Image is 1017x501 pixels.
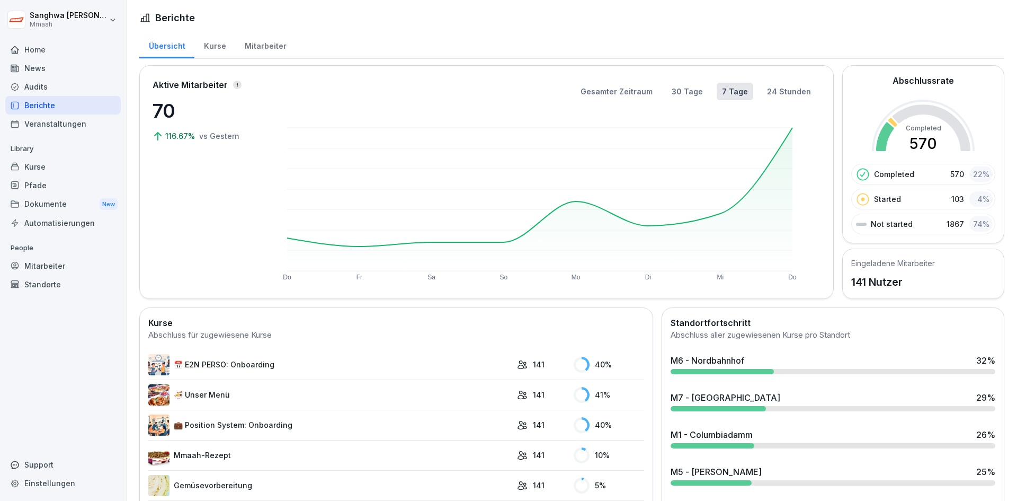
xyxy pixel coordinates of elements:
a: Übersicht [139,31,194,58]
a: Mitarbeiter [5,257,121,275]
div: 40 % [574,357,644,373]
p: 141 [533,450,545,461]
div: M6 - Nordbahnhof [671,354,744,367]
img: s6jay3gpr6i6yrkbluxfple0.png [148,384,169,406]
p: Mmaah [30,21,107,28]
a: Mmaah-Rezept [148,445,512,466]
div: 4 % [969,191,993,207]
a: News [5,59,121,77]
div: M5 - [PERSON_NAME] [671,465,762,478]
p: Library [5,140,121,157]
div: 25 % [976,465,995,478]
a: DokumenteNew [5,195,121,214]
text: Di [645,274,651,281]
div: M7 - [GEOGRAPHIC_DATA] [671,391,780,404]
p: People [5,240,121,257]
div: 32 % [976,354,995,367]
a: Veranstaltungen [5,115,121,133]
p: Completed [874,169,914,180]
a: Audits [5,77,121,96]
a: 💼 Position System: Onboarding [148,415,512,436]
div: 26 % [976,428,995,441]
p: 141 [533,419,545,430]
button: 30 Tage [666,83,708,100]
div: 22 % [969,166,993,182]
a: Home [5,40,121,59]
div: 29 % [976,391,995,404]
p: 141 [533,359,545,370]
a: M6 - Nordbahnhof32% [666,350,1000,379]
h2: Abschlussrate [893,74,954,87]
p: 141 [533,480,545,491]
div: 41 % [574,387,644,403]
a: Kurse [194,31,235,58]
p: 141 [533,389,545,400]
p: 1867 [947,218,964,230]
div: New [100,198,118,210]
a: Automatisierungen [5,214,121,232]
text: Mi [717,274,724,281]
p: 116.67% [165,130,197,142]
text: Fr [356,274,362,281]
h5: Eingeladene Mitarbeiter [851,258,935,269]
button: Gesamter Zeitraum [575,83,658,100]
text: Do [283,274,291,281]
p: vs Gestern [199,130,239,142]
p: 570 [950,169,964,180]
p: 103 [951,194,964,205]
img: sbiczky0ypw8u257pkl9yxl5.png [148,415,169,436]
text: Do [788,274,797,281]
a: Mitarbeiter [235,31,296,58]
div: Abschluss aller zugewiesenen Kurse pro Standort [671,329,995,341]
button: 7 Tage [717,83,753,100]
a: Berichte [5,96,121,115]
div: M1 - Columbiadamm [671,428,753,441]
img: kwegrmmz0dccu2a3gztnhtkz.png [148,354,169,375]
text: Mo [572,274,581,281]
h2: Kurse [148,317,644,329]
a: M5 - [PERSON_NAME]25% [666,461,1000,490]
text: Sa [427,274,435,281]
a: Einstellungen [5,474,121,493]
a: M7 - [GEOGRAPHIC_DATA]29% [666,387,1000,416]
text: So [500,274,508,281]
a: 🍜 Unser Menü [148,384,512,406]
h1: Berichte [155,11,195,25]
a: Kurse [5,157,121,176]
img: mhxyo2idt35a2e071fl7ciag.png [148,445,169,466]
p: Sanghwa [PERSON_NAME] [30,11,107,20]
a: Pfade [5,176,121,195]
div: 5 % [574,478,644,494]
h2: Standortfortschritt [671,317,995,329]
div: Support [5,455,121,474]
p: 70 [153,96,258,125]
p: Started [874,194,901,205]
div: Abschluss für zugewiesene Kurse [148,329,644,341]
div: 74 % [969,216,993,232]
p: 141 Nutzer [851,274,935,290]
a: Standorte [5,275,121,294]
img: nndeipvymxmhzb5jwlt0q1tu.png [148,475,169,496]
a: Gemüsevorbereitung [148,475,512,496]
p: Not started [871,218,913,230]
div: 40 % [574,417,644,433]
a: M1 - Columbiadamm26% [666,424,1000,453]
div: Dokumente [5,195,121,214]
div: 10 % [574,447,644,463]
a: 📅 E2N PERSO: Onboarding [148,354,512,375]
p: Aktive Mitarbeiter [153,78,228,91]
button: 24 Stunden [762,83,816,100]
